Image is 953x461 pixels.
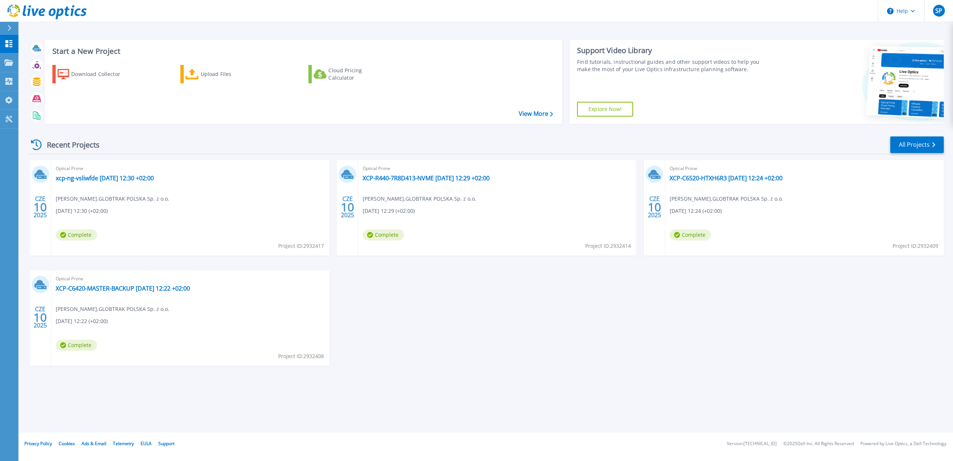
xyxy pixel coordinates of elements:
div: CZE 2025 [33,304,47,331]
span: [PERSON_NAME] , GLOBTRAK POLSKA Sp. z o.o. [363,195,476,203]
span: [DATE] 12:24 (+02:00) [670,207,722,215]
div: Find tutorials, instructional guides and other support videos to help you make the most of your L... [577,58,770,73]
a: Download Collector [52,65,135,83]
span: Optical Prime [56,275,325,283]
div: Upload Files [201,67,260,82]
span: Complete [670,229,711,240]
li: Version: [TECHNICAL_ID] [727,441,777,446]
div: CZE 2025 [33,194,47,221]
span: 10 [648,204,661,210]
a: XCP-C6420-MASTER-BACKUP [DATE] 12:22 +02:00 [56,285,190,292]
a: Telemetry [113,440,134,447]
a: XCP-C6520-HTXH6R3 [DATE] 12:24 +02:00 [670,174,783,182]
span: [DATE] 12:29 (+02:00) [363,207,415,215]
a: Cloud Pricing Calculator [308,65,391,83]
a: xcp-ng-vsliwfde [DATE] 12:30 +02:00 [56,174,154,182]
span: [DATE] 12:22 (+02:00) [56,317,108,325]
div: Recent Projects [28,136,110,154]
a: EULA [141,440,152,447]
span: [PERSON_NAME] , GLOBTRAK POLSKA Sp. z o.o. [56,195,169,203]
li: © 2025 Dell Inc. All Rights Reserved [783,441,854,446]
span: Complete [56,340,97,351]
span: Optical Prime [670,164,939,173]
a: Explore Now! [577,102,633,117]
a: Support [158,440,175,447]
a: Ads & Email [82,440,106,447]
span: [DATE] 12:30 (+02:00) [56,207,108,215]
a: View More [519,110,553,117]
span: [PERSON_NAME] , GLOBTRAK POLSKA Sp. z o.o. [56,305,169,313]
a: Upload Files [180,65,263,83]
span: Project ID: 2932408 [278,352,324,360]
span: Optical Prime [363,164,632,173]
span: SP [935,8,942,14]
a: Privacy Policy [24,440,52,447]
span: Optical Prime [56,164,325,173]
div: Support Video Library [577,46,770,55]
div: CZE 2025 [341,194,355,221]
div: Download Collector [71,67,130,82]
span: Complete [56,229,97,240]
div: CZE 2025 [648,194,662,221]
span: 10 [34,314,47,320]
span: Project ID: 2932417 [278,242,324,250]
span: 10 [341,204,354,210]
span: Project ID: 2932409 [892,242,938,250]
a: Cookies [59,440,75,447]
h3: Start a New Project [52,47,553,55]
span: 10 [34,204,47,210]
span: [PERSON_NAME] , GLOBTRAK POLSKA Sp. z o.o. [670,195,783,203]
li: Powered by Live Optics, a Dell Technology [860,441,946,446]
a: All Projects [890,136,944,153]
span: Complete [363,229,404,240]
div: Cloud Pricing Calculator [328,67,387,82]
span: Project ID: 2932414 [585,242,631,250]
a: XCP-R440-7R8D413-NVME [DATE] 12:29 +02:00 [363,174,490,182]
